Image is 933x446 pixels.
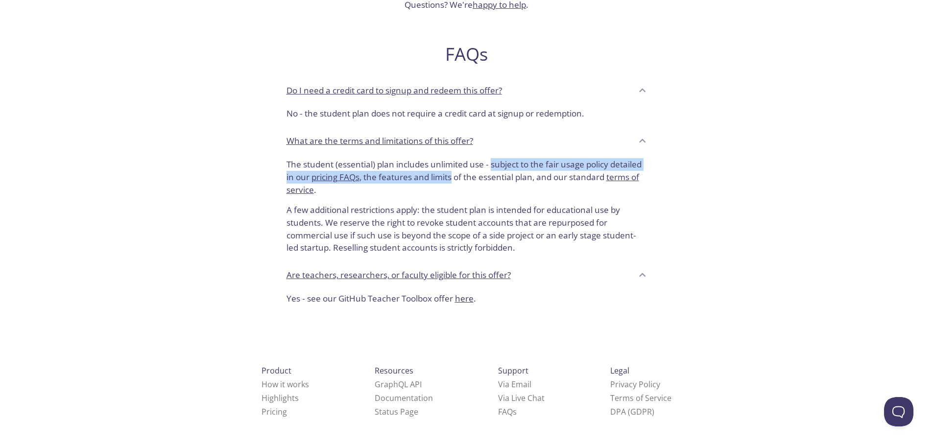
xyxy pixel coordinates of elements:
[279,262,655,288] div: Are teachers, researchers, or faculty eligible for this offer?
[287,269,511,282] p: Are teachers, researchers, or faculty eligible for this offer?
[262,365,291,376] span: Product
[287,158,647,196] p: The student (essential) plan includes unlimited use - subject to the fair usage policy detailed i...
[375,393,433,403] a: Documentation
[287,107,647,120] p: No - the student plan does not require a credit card at signup or redemption.
[884,397,913,426] iframe: Help Scout Beacon - Open
[375,406,418,417] a: Status Page
[311,171,359,183] a: pricing FAQs
[287,84,502,97] p: Do I need a credit card to signup and redeem this offer?
[279,77,655,103] div: Do I need a credit card to signup and redeem this offer?
[610,406,654,417] a: DPA (GDPR)
[610,379,660,390] a: Privacy Policy
[262,406,287,417] a: Pricing
[279,288,655,313] div: Are teachers, researchers, or faculty eligible for this offer?
[287,135,473,147] p: What are the terms and limitations of this offer?
[262,379,309,390] a: How it works
[513,406,517,417] span: s
[279,43,655,65] h2: FAQs
[610,393,671,403] a: Terms of Service
[455,293,474,304] a: here
[375,365,413,376] span: Resources
[262,393,299,403] a: Highlights
[287,196,647,254] p: A few additional restrictions apply: the student plan is intended for educational use by students...
[498,379,531,390] a: Via Email
[610,365,629,376] span: Legal
[498,365,528,376] span: Support
[498,393,545,403] a: Via Live Chat
[498,406,517,417] a: FAQ
[279,154,655,262] div: What are the terms and limitations of this offer?
[279,103,655,128] div: Do I need a credit card to signup and redeem this offer?
[287,292,647,305] p: Yes - see our GitHub Teacher Toolbox offer .
[375,379,422,390] a: GraphQL API
[279,128,655,154] div: What are the terms and limitations of this offer?
[287,171,639,195] a: terms of service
